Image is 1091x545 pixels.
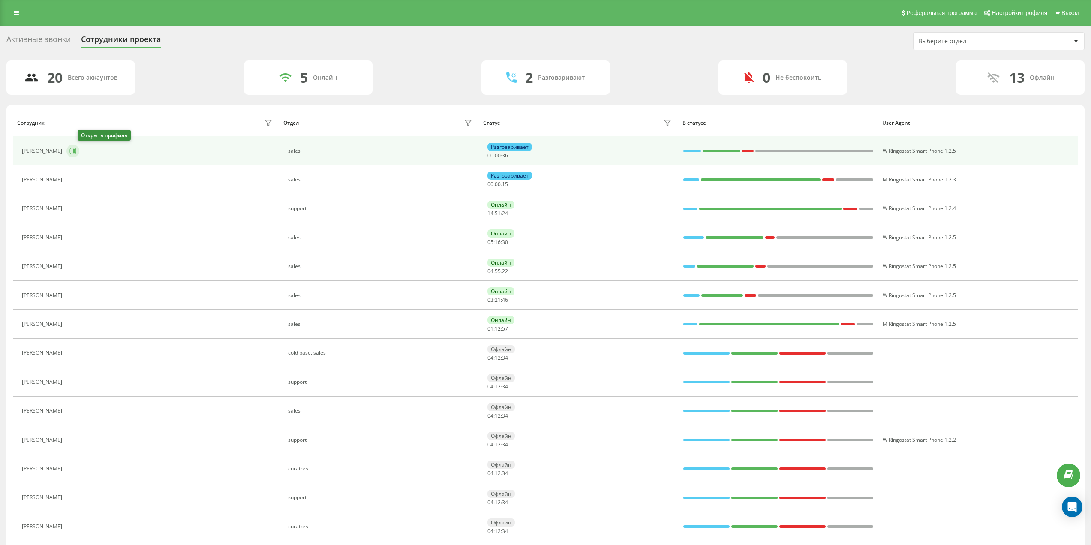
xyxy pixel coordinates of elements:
div: Офлайн [1030,74,1055,81]
span: 14 [487,210,493,217]
span: 04 [487,383,493,390]
span: 12 [495,470,501,477]
div: Не беспокоить [775,74,821,81]
span: Настройки профиля [992,9,1047,16]
span: Выход [1061,9,1079,16]
div: 5 [300,69,308,86]
span: 16 [495,238,501,246]
div: [PERSON_NAME] [22,350,64,356]
div: : : [487,326,508,332]
div: sales [288,263,475,269]
span: Реферальная программа [906,9,977,16]
div: : : [487,384,508,390]
div: : : [487,181,508,187]
span: 12 [495,354,501,361]
div: 13 [1009,69,1025,86]
div: Офлайн [487,432,515,440]
div: Сотрудник [17,120,45,126]
div: Онлайн [487,316,514,324]
span: 04 [487,354,493,361]
div: support [288,205,475,211]
div: : : [487,239,508,245]
span: 12 [495,499,501,506]
span: 30 [502,238,508,246]
div: Офлайн [487,490,515,498]
span: 34 [502,470,508,477]
span: 21 [495,296,501,304]
div: Отдел [283,120,299,126]
span: 00 [487,181,493,188]
span: W Ringostat Smart Phone 1.2.5 [883,292,956,299]
div: Офлайн [487,518,515,527]
div: support [288,437,475,443]
span: W Ringostat Smart Phone 1.2.5 [883,262,956,270]
div: Офлайн [487,374,515,382]
span: 04 [487,441,493,448]
div: : : [487,297,508,303]
div: Онлайн [313,74,337,81]
span: 12 [495,527,501,535]
span: 34 [502,412,508,419]
div: sales [288,321,475,327]
div: support [288,494,475,500]
span: 04 [487,527,493,535]
div: : : [487,528,508,534]
span: 34 [502,441,508,448]
span: M Ringostat Smart Phone 1.2.5 [883,320,956,328]
div: [PERSON_NAME] [22,437,64,443]
div: В статусе [682,120,874,126]
span: 46 [502,296,508,304]
div: sales [288,292,475,298]
div: Активные звонки [6,35,71,48]
span: 05 [487,238,493,246]
div: : : [487,153,508,159]
div: 0 [763,69,770,86]
span: 24 [502,210,508,217]
span: 03 [487,296,493,304]
div: Сотрудники проекта [81,35,161,48]
div: [PERSON_NAME] [22,494,64,500]
span: W Ringostat Smart Phone 1.2.5 [883,234,956,241]
span: 51 [495,210,501,217]
div: cold base, sales [288,350,475,356]
span: 04 [487,268,493,275]
div: [PERSON_NAME] [22,205,64,211]
div: sales [288,235,475,241]
div: sales [288,177,475,183]
div: Всего аккаунтов [68,74,117,81]
div: : : [487,442,508,448]
span: M Ringostat Smart Phone 1.2.3 [883,176,956,183]
div: Офлайн [487,461,515,469]
div: Статус [483,120,500,126]
span: 55 [495,268,501,275]
div: : : [487,470,508,476]
div: [PERSON_NAME] [22,379,64,385]
div: [PERSON_NAME] [22,321,64,327]
div: [PERSON_NAME] [22,177,64,183]
span: 01 [487,325,493,332]
div: [PERSON_NAME] [22,148,64,154]
div: 2 [525,69,533,86]
span: 00 [495,152,501,159]
div: Open Intercom Messenger [1062,497,1082,517]
span: 00 [495,181,501,188]
span: 12 [495,441,501,448]
span: 12 [495,325,501,332]
div: Онлайн [487,201,514,209]
span: W Ringostat Smart Phone 1.2.5 [883,147,956,154]
span: 34 [502,354,508,361]
div: [PERSON_NAME] [22,466,64,472]
div: Офлайн [487,345,515,353]
div: Выберите отдел [918,38,1021,45]
div: Офлайн [487,403,515,411]
div: Открыть профиль [78,130,131,141]
div: : : [487,211,508,217]
div: User Agent [882,120,1074,126]
div: curators [288,466,475,472]
span: W Ringostat Smart Phone 1.2.2 [883,436,956,443]
span: 36 [502,152,508,159]
span: 34 [502,499,508,506]
div: : : [487,413,508,419]
span: 04 [487,470,493,477]
div: Разговаривает [487,172,532,180]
